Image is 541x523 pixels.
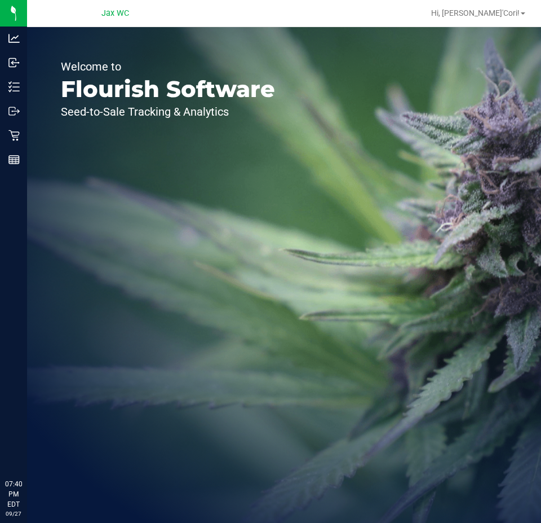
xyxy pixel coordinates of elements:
[61,61,275,72] p: Welcome to
[61,106,275,117] p: Seed-to-Sale Tracking & Analytics
[8,81,20,93] inline-svg: Inventory
[8,154,20,165] inline-svg: Reports
[5,509,22,518] p: 09/27
[8,33,20,44] inline-svg: Analytics
[61,78,275,100] p: Flourish Software
[8,106,20,117] inline-svg: Outbound
[8,130,20,141] inline-svg: Retail
[11,433,45,467] iframe: Resource center
[101,8,129,18] span: Jax WC
[5,479,22,509] p: 07:40 PM EDT
[431,8,520,17] span: Hi, [PERSON_NAME]'Cori!
[8,57,20,68] inline-svg: Inbound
